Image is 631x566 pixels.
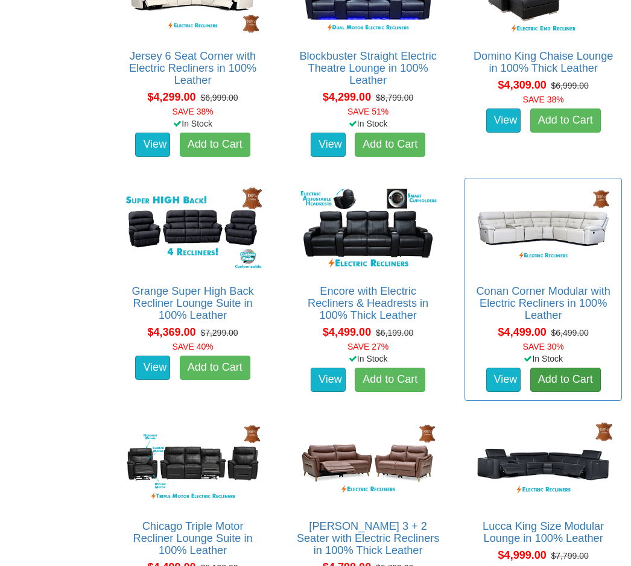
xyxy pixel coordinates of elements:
a: Add to Cart [530,108,601,133]
a: Add to Cart [180,356,250,380]
font: SAVE 38% [172,107,213,116]
del: $6,999.00 [551,81,588,90]
del: $6,999.00 [200,93,238,102]
del: $7,299.00 [200,328,238,338]
span: $4,299.00 [148,91,196,103]
a: Jersey 6 Seat Corner with Electric Recliners in 100% Leather [129,50,256,86]
img: Chicago Triple Motor Recliner Lounge Suite in 100% Leather [121,420,265,508]
a: Blockbuster Straight Electric Theatre Lounge in 100% Leather [299,50,436,86]
img: Leon 3 + 2 Seater with Electric Recliners in 100% Thick Leather [296,420,440,508]
a: [PERSON_NAME] 3 + 2 Seater with Electric Recliners in 100% Thick Leather [297,520,440,556]
a: Lucca King Size Modular Lounge in 100% Leather [483,520,604,544]
span: $4,499.00 [498,326,547,338]
del: $6,199.00 [376,328,413,338]
div: In Stock [287,118,449,130]
img: Conan Corner Modular with Electric Recliners in 100% Leather [471,184,615,273]
span: $4,999.00 [498,549,547,561]
a: Domino King Chaise Lounge in 100% Thick Leather [474,50,614,74]
font: SAVE 40% [172,342,213,351]
span: $4,369.00 [148,326,196,338]
del: $6,499.00 [551,328,588,338]
div: In Stock [287,353,449,365]
img: Encore with Electric Recliners & Headrests in 100% Thick Leather [296,184,440,273]
a: Add to Cart [355,368,425,392]
a: Add to Cart [355,133,425,157]
a: Conan Corner Modular with Electric Recliners in 100% Leather [476,285,610,321]
span: $4,299.00 [323,91,371,103]
font: SAVE 30% [523,342,564,351]
a: Add to Cart [180,133,250,157]
span: $4,309.00 [498,79,547,91]
font: SAVE 51% [347,107,388,116]
a: View [135,356,170,380]
del: $7,799.00 [551,551,588,561]
div: In Stock [462,353,624,365]
del: $8,799.00 [376,93,413,102]
img: Lucca King Size Modular Lounge in 100% Leather [471,420,615,508]
a: View [311,368,346,392]
a: View [486,368,521,392]
a: View [486,108,521,133]
span: $4,499.00 [323,326,371,338]
a: View [135,133,170,157]
a: Add to Cart [530,368,601,392]
a: Encore with Electric Recliners & Headrests in 100% Thick Leather [308,285,428,321]
a: Grange Super High Back Recliner Lounge Suite in 100% Leather [132,285,254,321]
font: SAVE 38% [523,95,564,104]
div: In Stock [112,118,274,130]
font: SAVE 27% [347,342,388,351]
a: Chicago Triple Motor Recliner Lounge Suite in 100% Leather [133,520,253,556]
a: View [311,133,346,157]
img: Grange Super High Back Recliner Lounge Suite in 100% Leather [121,184,265,273]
